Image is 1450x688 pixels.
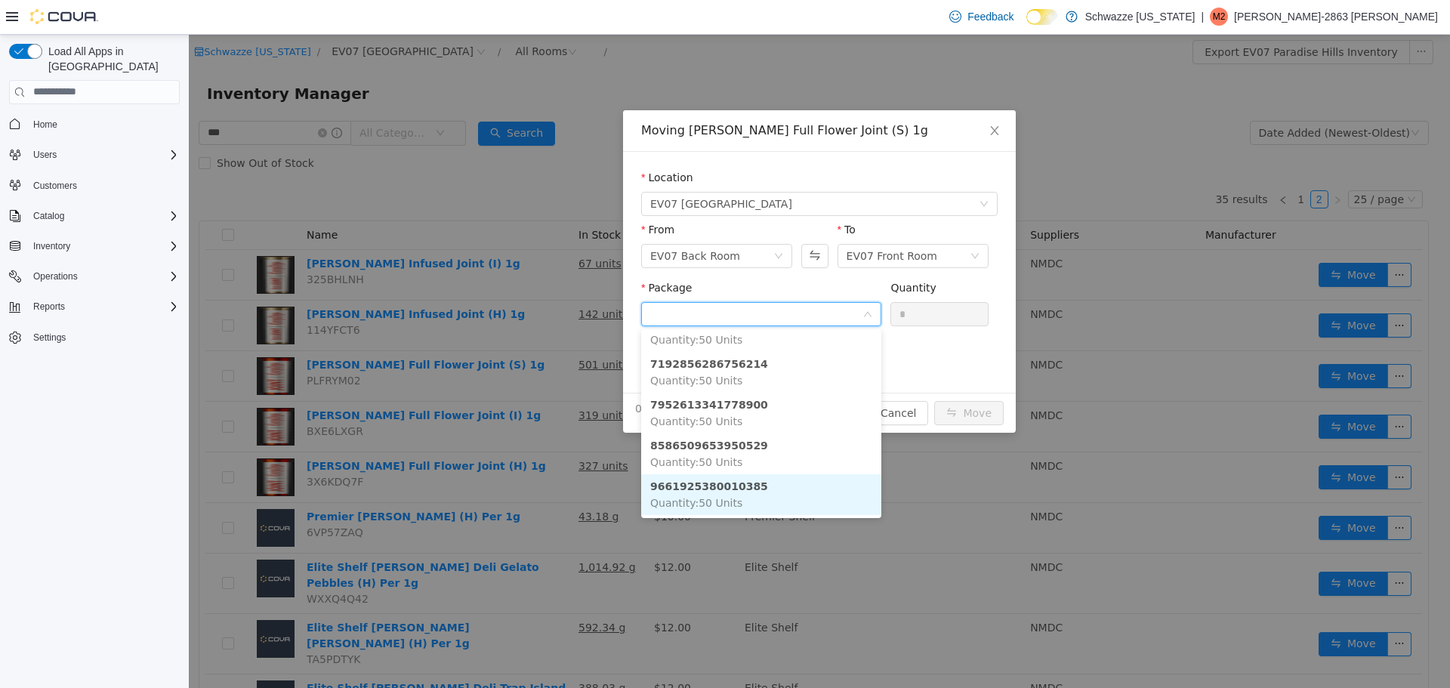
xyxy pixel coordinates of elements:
[3,326,186,348] button: Settings
[461,405,579,417] strong: 8586509653950529
[452,88,809,104] div: Moving [PERSON_NAME] Full Flower Joint (S) 1g
[3,205,186,227] button: Catalog
[27,146,63,164] button: Users
[461,299,554,311] span: Quantity : 50 Units
[27,298,180,316] span: Reports
[649,189,667,201] label: To
[1213,8,1226,26] span: M2
[452,399,693,440] li: 8586509653950529
[452,189,486,201] label: From
[27,328,180,347] span: Settings
[3,296,186,317] button: Reports
[461,323,579,335] strong: 7192856286756214
[943,2,1020,32] a: Feedback
[27,207,180,225] span: Catalog
[33,149,57,161] span: Users
[1026,9,1058,25] input: Dark Mode
[452,317,693,358] li: 7192856286756214
[461,446,579,458] strong: 9661925380010385
[702,268,799,291] input: Quantity
[27,267,84,285] button: Operations
[9,107,180,388] nav: Complex example
[1210,8,1228,26] div: Matthew-2863 Turner
[42,44,180,74] span: Load All Apps in [GEOGRAPHIC_DATA]
[33,332,66,344] span: Settings
[452,137,504,149] label: Location
[800,90,812,102] i: icon: close
[585,217,594,227] i: icon: down
[30,9,98,24] img: Cova
[27,237,180,255] span: Inventory
[745,366,815,390] button: icon: swapMove
[658,210,748,233] div: EV07 Front Room
[27,116,63,134] a: Home
[27,267,180,285] span: Operations
[452,358,693,399] li: 7952613341778900
[3,113,186,135] button: Home
[461,270,674,292] input: Package
[461,158,603,180] span: EV07 Paradise Hills
[452,440,693,480] li: 9661925380010385
[674,275,683,285] i: icon: down
[1201,8,1204,26] p: |
[33,119,57,131] span: Home
[452,247,503,259] label: Package
[1234,8,1438,26] p: [PERSON_NAME]-2863 [PERSON_NAME]
[461,210,551,233] div: EV07 Back Room
[27,176,180,195] span: Customers
[461,340,554,352] span: Quantity : 50 Units
[702,247,748,259] label: Quantity
[27,237,76,255] button: Inventory
[27,298,71,316] button: Reports
[461,421,554,433] span: Quantity : 50 Units
[3,144,186,165] button: Users
[33,270,78,282] span: Operations
[452,276,693,317] li: 6713280059541349
[461,462,554,474] span: Quantity : 50 Units
[3,266,186,287] button: Operations
[33,240,70,252] span: Inventory
[33,180,77,192] span: Customers
[27,115,180,134] span: Home
[1085,8,1195,26] p: Schwazze [US_STATE]
[967,9,1013,24] span: Feedback
[461,381,554,393] span: Quantity : 50 Units
[785,76,827,118] button: Close
[680,366,739,390] button: Cancel
[27,329,72,347] a: Settings
[3,236,186,257] button: Inventory
[27,146,180,164] span: Users
[791,165,800,175] i: icon: down
[782,217,791,227] i: icon: down
[3,174,186,196] button: Customers
[461,364,579,376] strong: 7952613341778900
[33,210,64,222] span: Catalog
[27,207,70,225] button: Catalog
[27,177,83,195] a: Customers
[33,301,65,313] span: Reports
[446,366,564,382] span: 0 Units will be moved.
[612,209,639,233] button: Swap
